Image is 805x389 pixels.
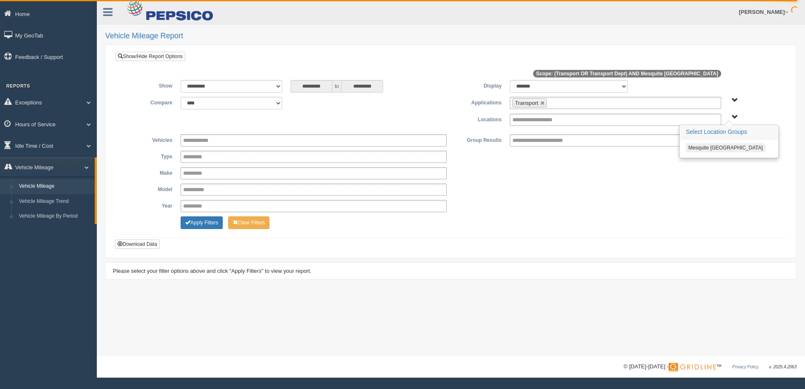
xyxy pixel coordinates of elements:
span: v. 2025.4.2063 [769,365,797,369]
button: Mesquite [GEOGRAPHIC_DATA] [686,143,765,152]
span: Please select your filter options above and click "Apply Filters" to view your report. [113,268,312,274]
a: Vehicle Mileage By Period [15,209,95,224]
label: Show [122,80,176,90]
span: Transport [515,100,538,106]
button: Change Filter Options [181,216,223,229]
a: Vehicle Mileage Trend [15,194,95,209]
img: Gridline [669,363,716,371]
label: Year [122,200,176,210]
label: Locations [451,114,506,124]
label: Group Results [451,134,506,144]
h2: Vehicle Mileage Report [105,32,797,40]
label: Applications [451,97,506,107]
label: Type [122,151,176,161]
button: Download Data [115,240,160,249]
label: Vehicles [122,134,176,144]
label: Make [122,167,176,177]
a: Show/Hide Report Options [115,52,185,61]
span: to [333,80,341,93]
span: Scope: (Transport OR Transport Dept) AND Mesquite [GEOGRAPHIC_DATA] [533,70,721,77]
button: Change Filter Options [228,216,270,229]
label: Display [451,80,506,90]
label: Compare [122,97,176,107]
label: Model [122,184,176,194]
a: Vehicle Mileage [15,179,95,194]
h3: Select Location Groups [680,125,778,139]
a: Privacy Policy [732,365,758,369]
div: © [DATE]-[DATE] - ™ [624,362,797,371]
